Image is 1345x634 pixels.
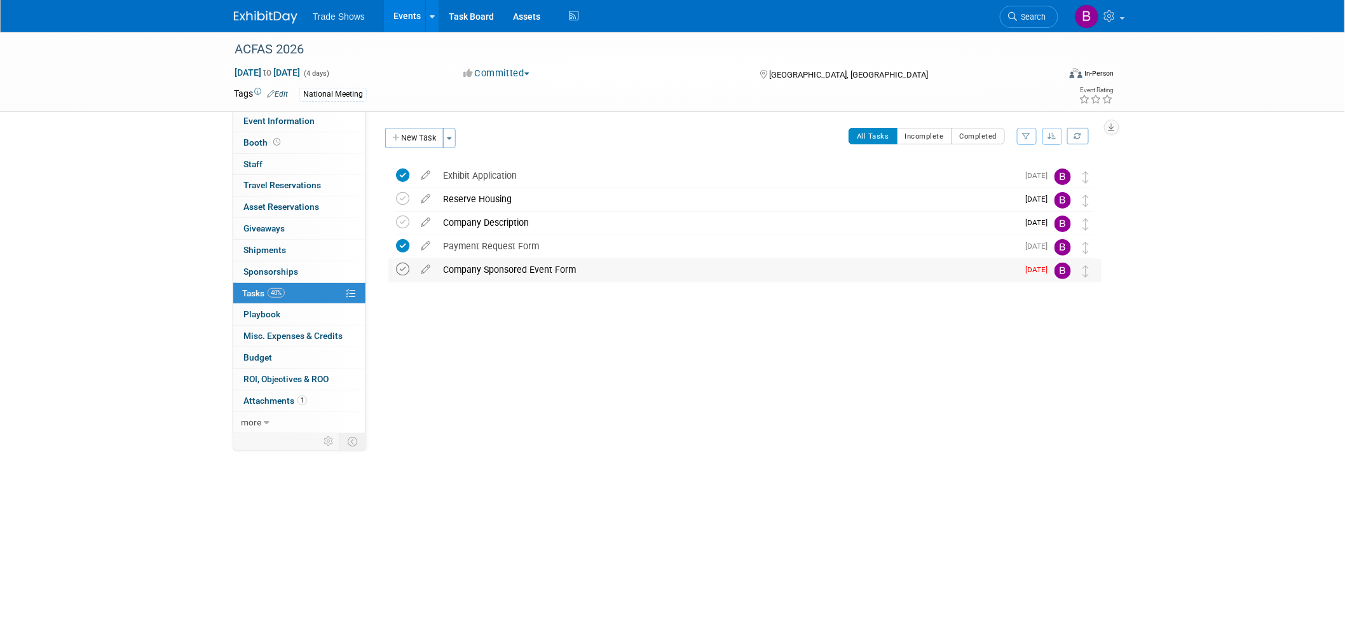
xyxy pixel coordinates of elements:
button: New Task [385,128,444,148]
a: edit [414,240,437,252]
div: In-Person [1084,69,1114,78]
a: Travel Reservations [233,175,365,196]
a: Budget [233,347,365,368]
img: Becca Rensi [1075,4,1099,29]
button: All Tasks [849,128,898,144]
a: Staff [233,154,365,175]
img: Becca Rensi [1055,239,1071,256]
i: Move task [1083,242,1089,254]
span: Booth [243,137,283,148]
a: Search [1000,6,1058,28]
span: Tasks [242,288,285,298]
div: National Meeting [299,88,367,101]
div: ACFAS 2026 [230,38,1039,61]
span: Giveaways [243,223,285,233]
i: Move task [1083,265,1089,277]
i: Move task [1083,195,1089,207]
img: Becca Rensi [1055,169,1071,185]
span: Booth not reserved yet [271,137,283,147]
div: Company Sponsored Event Form [437,259,1018,280]
span: to [261,67,273,78]
a: Shipments [233,240,365,261]
span: [DATE] [1026,265,1055,274]
a: Misc. Expenses & Credits [233,326,365,347]
a: Playbook [233,304,365,325]
div: Exhibit Application [437,165,1018,186]
span: Shipments [243,245,286,255]
div: Company Description [437,212,1018,233]
span: [GEOGRAPHIC_DATA], [GEOGRAPHIC_DATA] [769,70,928,79]
span: [DATE] [1026,171,1055,180]
img: Format-Inperson.png [1070,68,1082,78]
a: Sponsorships [233,261,365,282]
span: Asset Reservations [243,202,319,212]
div: Event Format [983,66,1114,85]
a: Refresh [1067,128,1089,144]
img: Becca Rensi [1055,216,1071,232]
span: Playbook [243,309,280,319]
a: Asset Reservations [233,196,365,217]
img: Becca Rensi [1055,192,1071,209]
img: ExhibitDay [234,11,297,24]
a: Booth [233,132,365,153]
button: Committed [459,67,535,80]
span: [DATE] [1026,218,1055,227]
span: [DATE] [1026,242,1055,251]
span: (4 days) [303,69,329,78]
span: Staff [243,159,263,169]
span: Misc. Expenses & Credits [243,331,343,341]
span: Sponsorships [243,266,298,277]
a: Attachments1 [233,390,365,411]
a: Giveaways [233,218,365,239]
span: more [241,417,261,427]
a: edit [414,193,437,205]
span: [DATE] [DATE] [234,67,301,78]
span: [DATE] [1026,195,1055,203]
i: Move task [1083,218,1089,230]
a: more [233,412,365,433]
span: ROI, Objectives & ROO [243,374,329,384]
span: 1 [297,396,307,405]
button: Incomplete [897,128,952,144]
img: Becca Rensi [1055,263,1071,279]
div: Reserve Housing [437,188,1018,210]
a: edit [414,264,437,275]
span: Budget [243,352,272,362]
span: Search [1017,12,1046,22]
a: Tasks40% [233,283,365,304]
a: edit [414,170,437,181]
td: Tags [234,87,288,102]
td: Personalize Event Tab Strip [318,433,340,450]
a: edit [414,217,437,228]
span: Attachments [243,396,307,406]
a: Edit [267,90,288,99]
button: Completed [952,128,1006,144]
div: Event Rating [1079,87,1114,93]
i: Move task [1083,171,1089,183]
span: 40% [268,288,285,298]
div: Payment Request Form [437,235,1018,257]
span: Trade Shows [313,11,365,22]
td: Toggle Event Tabs [340,433,366,450]
a: Event Information [233,111,365,132]
span: Event Information [243,116,315,126]
a: ROI, Objectives & ROO [233,369,365,390]
span: Travel Reservations [243,180,321,190]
